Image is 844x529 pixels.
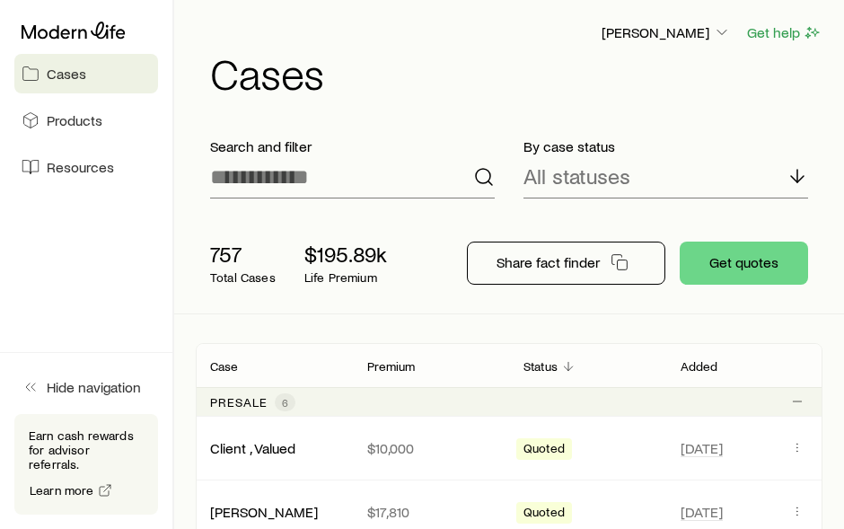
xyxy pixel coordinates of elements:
button: Share fact finder [467,242,665,285]
div: [PERSON_NAME] [210,503,318,522]
h1: Cases [210,51,822,94]
p: $10,000 [367,439,496,457]
a: Client , Valued [210,439,295,456]
p: Search and filter [210,137,495,155]
button: Get quotes [680,242,808,285]
a: [PERSON_NAME] [210,503,318,520]
p: Life Premium [304,270,387,285]
button: [PERSON_NAME] [601,22,732,44]
button: Hide navigation [14,367,158,407]
p: 757 [210,242,276,267]
a: Cases [14,54,158,93]
span: Cases [47,65,86,83]
p: Total Cases [210,270,276,285]
p: Added [681,359,718,374]
p: Earn cash rewards for advisor referrals. [29,428,144,472]
div: Client , Valued [210,439,295,458]
span: Products [47,111,102,129]
span: Quoted [523,441,565,460]
a: Products [14,101,158,140]
p: Case [210,359,239,374]
a: Resources [14,147,158,187]
span: Resources [47,158,114,176]
span: Learn more [30,484,94,497]
p: $17,810 [367,503,496,521]
span: [DATE] [681,439,723,457]
p: Share fact finder [497,253,600,271]
div: Earn cash rewards for advisor referrals.Learn more [14,414,158,515]
span: 6 [282,395,288,410]
p: [PERSON_NAME] [602,23,731,41]
span: [DATE] [681,503,723,521]
p: By case status [523,137,808,155]
p: Premium [367,359,416,374]
p: All statuses [523,163,630,189]
p: Presale [210,395,268,410]
p: $195.89k [304,242,387,267]
p: Status [523,359,558,374]
span: Hide navigation [47,378,141,396]
span: Quoted [523,505,565,524]
button: Get help [746,22,822,43]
